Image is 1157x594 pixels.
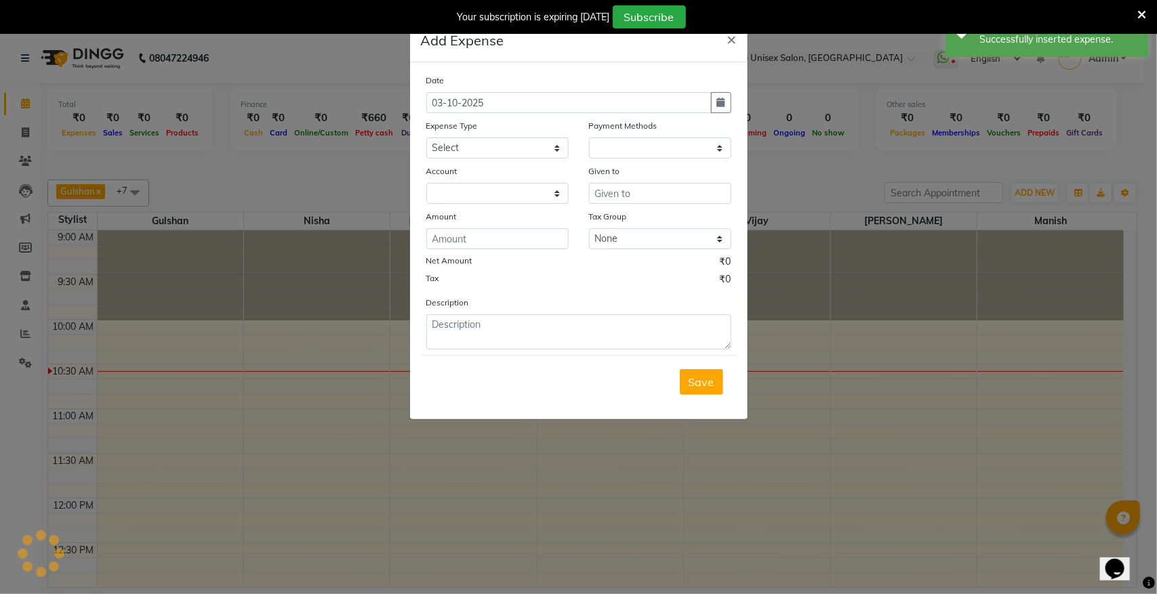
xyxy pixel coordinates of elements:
span: ₹0 [720,272,731,290]
span: Save [689,375,714,389]
label: Amount [426,211,457,223]
button: Subscribe [613,5,686,28]
label: Description [426,297,469,309]
label: Account [426,165,458,177]
label: Tax Group [589,211,627,223]
span: × [727,28,737,49]
label: Given to [589,165,620,177]
div: Successfully inserted expense. [979,33,1139,47]
h5: Add Expense [421,30,504,51]
label: Expense Type [426,120,478,132]
div: Your subscription is expiring [DATE] [458,10,610,24]
label: Tax [426,272,439,284]
label: Date [426,75,445,87]
label: Payment Methods [589,120,657,132]
iframe: chat widget [1100,540,1143,580]
input: Given to [589,183,731,204]
button: Save [680,369,723,395]
label: Net Amount [426,255,472,267]
span: ₹0 [720,255,731,272]
input: Amount [426,228,569,249]
button: Close [716,20,748,58]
